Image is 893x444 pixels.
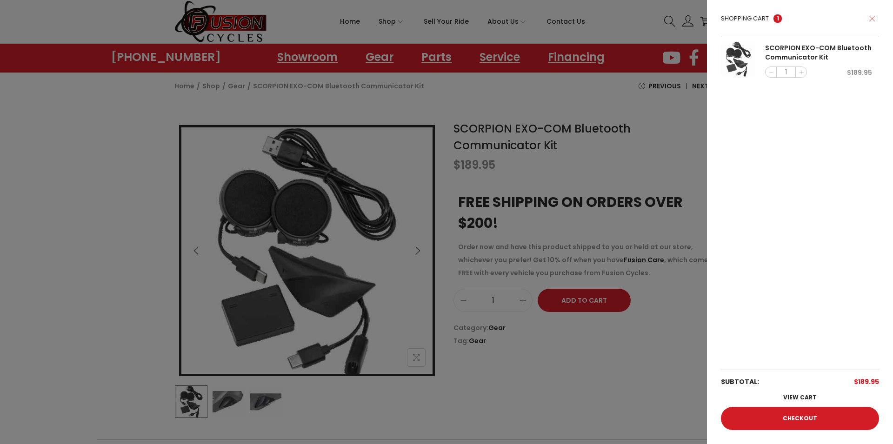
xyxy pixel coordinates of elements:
[765,44,872,62] a: SCORPION EXO-COM Bluetooth Communicator Kit
[847,68,851,77] span: $
[721,407,879,430] a: Checkout
[847,68,872,77] span: 189.95
[721,14,769,23] h4: Shopping cart
[721,42,756,77] img: SCORPION EXO-COM Bluetooth Communicator Kit
[721,375,759,388] strong: Subtotal:
[854,377,858,386] span: $
[854,377,879,386] bdi: 189.95
[721,388,879,407] a: View cart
